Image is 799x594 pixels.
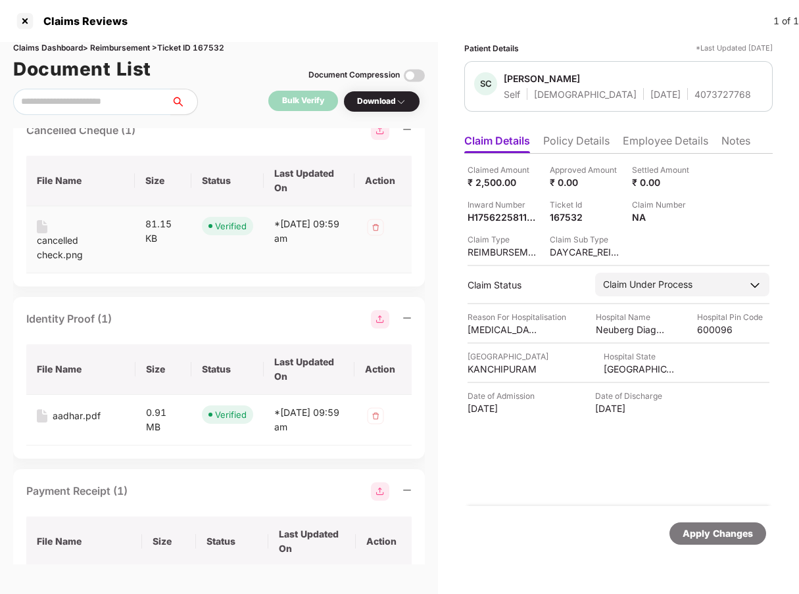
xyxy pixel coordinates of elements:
div: DAYCARE_REIMBURSEMENT [550,246,622,258]
div: KANCHIPURAM [468,363,540,375]
th: Status [196,516,268,567]
th: Action [354,156,412,206]
div: Hospital State [604,350,676,363]
th: Last Updated On [268,516,356,567]
div: Hospital Pin Code [697,311,769,323]
div: Claims Reviews [36,14,128,28]
div: Document Compression [308,69,400,81]
div: ₹ 0.00 [632,176,704,189]
div: ₹ 0.00 [550,176,622,189]
div: REIMBURSEMENT [468,246,540,258]
div: Claim Sub Type [550,233,622,246]
div: Claim Status [468,279,582,291]
li: Notes [721,134,750,153]
img: svg+xml;base64,PHN2ZyBpZD0iR3JvdXBfMjg4MTMiIGRhdGEtbmFtZT0iR3JvdXAgMjg4MTMiIHhtbG5zPSJodHRwOi8vd3... [371,482,389,501]
img: svg+xml;base64,PHN2ZyB4bWxucz0iaHR0cDovL3d3dy53My5vcmcvMjAwMC9zdmciIHdpZHRoPSIzMiIgaGVpZ2h0PSIzMi... [365,405,386,426]
div: Claim Under Process [603,277,692,292]
div: Ticket Id [550,198,622,211]
div: Claims Dashboard > Reimbursement > Ticket ID 167532 [13,42,425,55]
div: *Last Updated [DATE] [696,42,773,55]
img: svg+xml;base64,PHN2ZyBpZD0iVG9nZ2xlLTMyeDMyIiB4bWxucz0iaHR0cDovL3d3dy53My5vcmcvMjAwMC9zdmciIHdpZH... [404,65,425,86]
th: File Name [26,516,142,567]
div: Neuberg Diagnostics [596,323,668,336]
div: Claimed Amount [468,164,540,176]
div: 81.15 KB [145,217,181,246]
img: svg+xml;base64,PHN2ZyB4bWxucz0iaHR0cDovL3d3dy53My5vcmcvMjAwMC9zdmciIHdpZHRoPSIxNiIgaGVpZ2h0PSIyMC... [37,220,47,233]
div: Settled Amount [632,164,704,176]
div: [MEDICAL_DATA] [468,323,540,336]
span: minus [402,125,412,134]
th: Size [142,516,196,567]
img: svg+xml;base64,PHN2ZyBpZD0iR3JvdXBfMjg4MTMiIGRhdGEtbmFtZT0iR3JvdXAgMjg4MTMiIHhtbG5zPSJodHRwOi8vd3... [371,122,389,140]
div: Payment Receipt (1) [26,483,128,499]
div: SC [474,72,497,95]
div: Identity Proof (1) [26,311,112,327]
div: 0.91 MB [146,405,181,434]
div: 167532 [550,211,622,223]
li: Claim Details [464,134,530,153]
div: Apply Changes [683,526,753,541]
img: svg+xml;base64,PHN2ZyB4bWxucz0iaHR0cDovL3d3dy53My5vcmcvMjAwMC9zdmciIHdpZHRoPSIzMiIgaGVpZ2h0PSIzMi... [365,217,386,238]
div: *[DATE] 09:59 am [274,217,345,246]
div: Hospital Name [596,311,668,323]
li: Employee Details [623,134,708,153]
span: minus [402,486,412,495]
div: Self [504,88,520,101]
div: Date of Discharge [595,390,667,402]
div: NA [632,211,704,223]
div: Claim Number [632,198,704,211]
div: 1 of 1 [773,14,799,28]
div: Download [357,95,406,108]
div: [GEOGRAPHIC_DATA] [468,350,548,363]
div: [PERSON_NAME] [504,72,580,85]
div: Claim Type [468,233,540,246]
div: [DEMOGRAPHIC_DATA] [534,88,637,101]
img: downArrowIcon [748,279,762,292]
div: *[DATE] 09:59 am [274,405,345,434]
div: aadhar.pdf [53,409,101,423]
th: File Name [26,344,135,395]
th: Size [135,156,191,206]
div: 600096 [697,323,769,336]
th: File Name [26,156,135,206]
div: Patient Details [464,42,519,55]
img: svg+xml;base64,PHN2ZyBpZD0iRHJvcGRvd24tMzJ4MzIiIHhtbG5zPSJodHRwOi8vd3d3LnczLm9yZy8yMDAwL3N2ZyIgd2... [396,97,406,107]
div: Approved Amount [550,164,622,176]
th: Last Updated On [264,156,355,206]
th: Action [354,344,412,395]
th: Status [191,156,264,206]
div: Inward Number [468,198,540,211]
div: 4073727768 [694,88,751,101]
div: [DATE] [650,88,681,101]
h1: Document List [13,55,151,83]
div: cancelled check.png [37,233,124,262]
li: Policy Details [543,134,610,153]
span: minus [402,313,412,323]
th: Action [356,516,412,567]
div: Cancelled Cheque (1) [26,122,135,139]
div: [GEOGRAPHIC_DATA] [604,363,676,375]
img: svg+xml;base64,PHN2ZyB4bWxucz0iaHR0cDovL3d3dy53My5vcmcvMjAwMC9zdmciIHdpZHRoPSIxNiIgaGVpZ2h0PSIyMC... [37,409,47,423]
div: Verified [215,408,247,421]
th: Last Updated On [264,344,355,395]
div: ₹ 2,500.00 [468,176,540,189]
div: Bulk Verify [282,95,324,107]
div: H1756225811657805697 [468,211,540,223]
button: search [170,89,198,115]
div: Reason For Hospitalisation [468,311,566,323]
span: search [170,97,197,107]
div: Date of Admission [468,390,540,402]
img: svg+xml;base64,PHN2ZyBpZD0iR3JvdXBfMjg4MTMiIGRhdGEtbmFtZT0iR3JvdXAgMjg4MTMiIHhtbG5zPSJodHRwOi8vd3... [371,310,389,329]
th: Status [191,344,264,395]
div: [DATE] [595,402,667,415]
div: Verified [215,219,247,233]
div: [DATE] [468,402,540,415]
th: Size [135,344,191,395]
